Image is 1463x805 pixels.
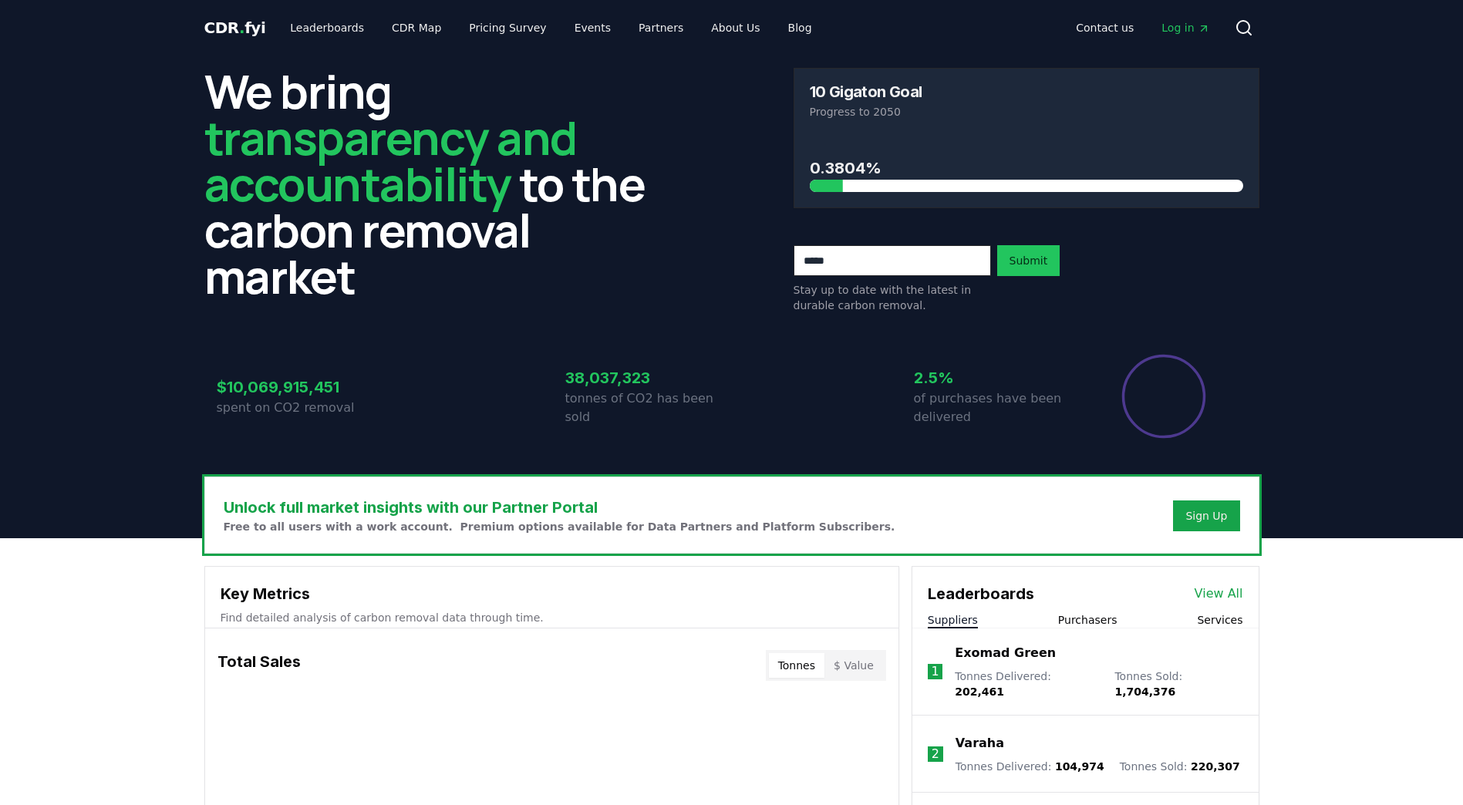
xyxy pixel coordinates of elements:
button: $ Value [824,653,883,678]
h3: $10,069,915,451 [217,376,383,399]
div: Percentage of sales delivered [1121,353,1207,440]
p: 2 [932,745,939,763]
span: . [239,19,244,37]
p: Tonnes Delivered : [956,759,1104,774]
p: 1 [931,662,939,681]
a: Sign Up [1185,508,1227,524]
h3: 10 Gigaton Goal [810,84,922,99]
button: Sign Up [1173,500,1239,531]
a: About Us [699,14,772,42]
p: Find detailed analysis of carbon removal data through time. [221,610,883,625]
a: Events [562,14,623,42]
p: tonnes of CO2 has been sold [565,389,732,426]
a: CDR Map [379,14,453,42]
p: Stay up to date with the latest in durable carbon removal. [794,282,991,313]
a: Leaderboards [278,14,376,42]
p: spent on CO2 removal [217,399,383,417]
button: Submit [997,245,1060,276]
nav: Main [1064,14,1222,42]
span: CDR fyi [204,19,266,37]
p: Tonnes Sold : [1120,759,1240,774]
span: 202,461 [955,685,1004,698]
button: Purchasers [1058,612,1117,628]
h3: Key Metrics [221,582,883,605]
a: Partners [626,14,696,42]
a: Log in [1149,14,1222,42]
p: Tonnes Delivered : [955,669,1099,699]
nav: Main [278,14,824,42]
span: transparency and accountability [204,106,577,215]
a: Pricing Survey [457,14,558,42]
h3: 38,037,323 [565,366,732,389]
p: of purchases have been delivered [914,389,1080,426]
button: Suppliers [928,612,978,628]
a: Blog [776,14,824,42]
h3: Unlock full market insights with our Partner Portal [224,496,895,519]
span: 1,704,376 [1114,685,1175,698]
a: Varaha [956,734,1004,753]
span: Log in [1161,20,1209,35]
span: 220,307 [1191,760,1240,773]
h3: 0.3804% [810,157,1243,180]
a: Contact us [1064,14,1146,42]
a: CDR.fyi [204,17,266,39]
h3: 2.5% [914,366,1080,389]
button: Tonnes [769,653,824,678]
p: Progress to 2050 [810,104,1243,120]
p: Tonnes Sold : [1114,669,1242,699]
span: 104,974 [1055,760,1104,773]
h3: Leaderboards [928,582,1034,605]
a: Exomad Green [955,644,1056,662]
h2: We bring to the carbon removal market [204,68,670,299]
a: View All [1195,584,1243,603]
p: Free to all users with a work account. Premium options available for Data Partners and Platform S... [224,519,895,534]
h3: Total Sales [217,650,301,681]
button: Services [1197,612,1242,628]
